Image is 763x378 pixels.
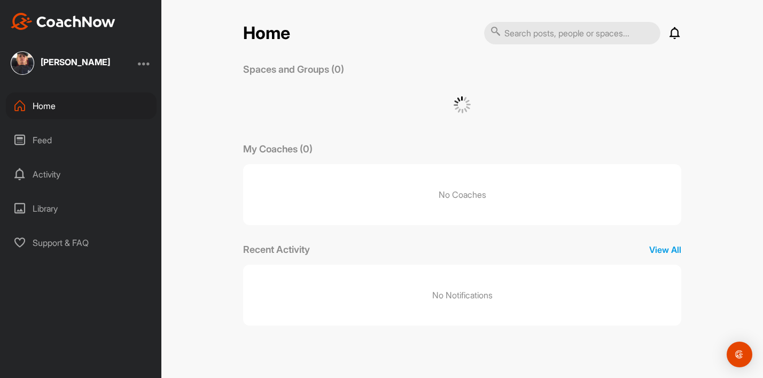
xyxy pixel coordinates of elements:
[243,142,313,156] p: My Coaches (0)
[41,58,110,66] div: [PERSON_NAME]
[454,96,471,113] img: G6gVgL6ErOh57ABN0eRmCEwV0I4iEi4d8EwaPGI0tHgoAbU4EAHFLEQAh+QQFCgALACwIAA4AGAASAAAEbHDJSesaOCdk+8xg...
[243,23,290,44] h2: Home
[243,164,681,225] p: No Coaches
[6,127,157,153] div: Feed
[11,13,115,30] img: CoachNow
[243,62,344,76] p: Spaces and Groups (0)
[6,195,157,222] div: Library
[484,22,660,44] input: Search posts, people or spaces...
[6,161,157,188] div: Activity
[727,342,752,367] div: Open Intercom Messenger
[243,242,310,257] p: Recent Activity
[11,51,34,75] img: square_c24872b984efb0c36c326f660b8e71ca.jpg
[6,92,157,119] div: Home
[6,229,157,256] div: Support & FAQ
[432,289,493,302] p: No Notifications
[649,243,681,256] p: View All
